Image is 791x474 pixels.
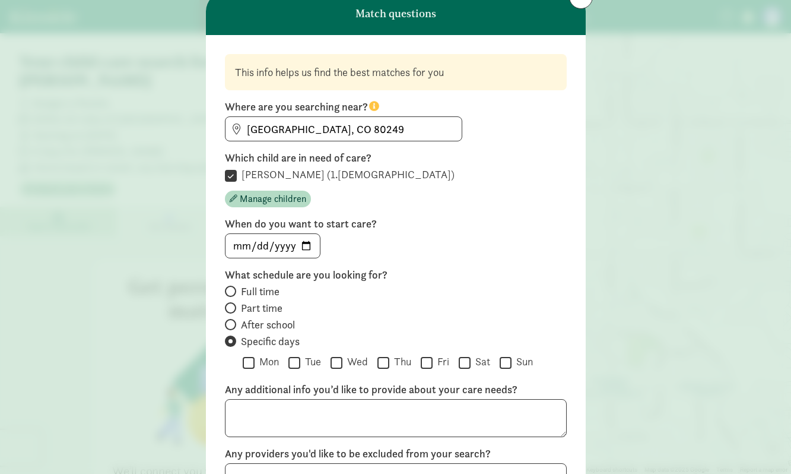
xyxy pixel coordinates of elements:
label: Any providers you'd like to be excluded from your search? [225,447,567,461]
label: Fri [433,355,449,369]
label: Wed [342,355,368,369]
span: Full time [241,285,279,299]
label: Thu [389,355,411,369]
label: When do you want to start care? [225,217,567,231]
label: Which child are in need of care? [225,151,567,165]
span: Part time [241,301,282,315]
label: Any additional info you’d like to provide about your care needs? [225,383,567,397]
label: Sat [471,355,490,369]
label: Where are you searching near? [225,100,567,114]
label: What schedule are you looking for? [225,268,567,282]
h6: Match questions [355,8,436,20]
span: Manage children [240,192,306,206]
span: Specific days [241,334,300,349]
label: Sun [512,355,533,369]
div: This info helps us find the best matches for you [235,64,557,80]
label: Mon [255,355,279,369]
label: [PERSON_NAME] (1.[DEMOGRAPHIC_DATA]) [237,168,455,182]
button: Manage children [225,191,311,207]
label: Tue [300,355,321,369]
span: After school [241,318,295,332]
input: Find address [225,117,462,141]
